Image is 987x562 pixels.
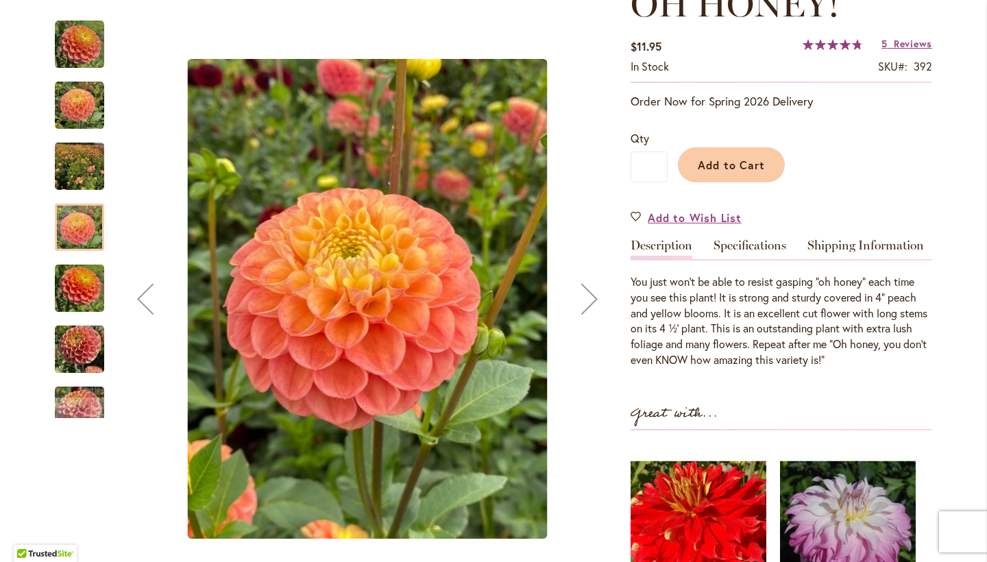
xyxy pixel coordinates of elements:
[55,68,118,129] div: Oh Honey!
[881,37,888,50] span: 5
[55,129,118,190] div: Oh Honey!
[55,81,104,130] img: Oh Honey!
[631,239,932,368] div: Detailed Product Info
[631,131,649,145] span: Qty
[631,93,932,110] p: Order Now for Spring 2026 Delivery
[878,59,907,73] strong: SKU
[631,39,661,53] span: $11.95
[55,134,104,199] img: Oh Honey!
[631,274,932,368] p: You just won’t be able to resist gasping “oh honey” each time you see this plant! It is strong an...
[55,312,118,373] div: Oh Honey!
[55,373,118,434] div: Oh Honey!
[914,59,932,75] div: 392
[678,147,785,182] button: Add to Cart
[631,402,718,425] strong: Great with...
[881,37,932,50] a: 5 Reviews
[55,256,104,321] img: Oh Honey!
[631,210,742,225] a: Add to Wish List
[894,37,932,50] span: Reviews
[714,239,786,259] a: Specifications
[807,239,924,259] a: Shipping Information
[55,317,104,382] img: Oh Honey!
[803,39,863,50] div: 95%
[648,210,742,225] span: Add to Wish List
[10,513,49,552] iframe: Launch Accessibility Center
[188,59,548,539] img: Oh Honey!
[631,59,669,73] span: In stock
[55,190,118,251] div: Oh Honey!
[631,239,692,259] a: Description
[698,158,766,172] span: Add to Cart
[55,251,118,312] div: Oh Honey!
[631,59,669,75] div: Availability
[55,7,118,68] div: Oh Honey!
[55,20,104,69] img: Oh Honey!
[55,398,104,418] div: Next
